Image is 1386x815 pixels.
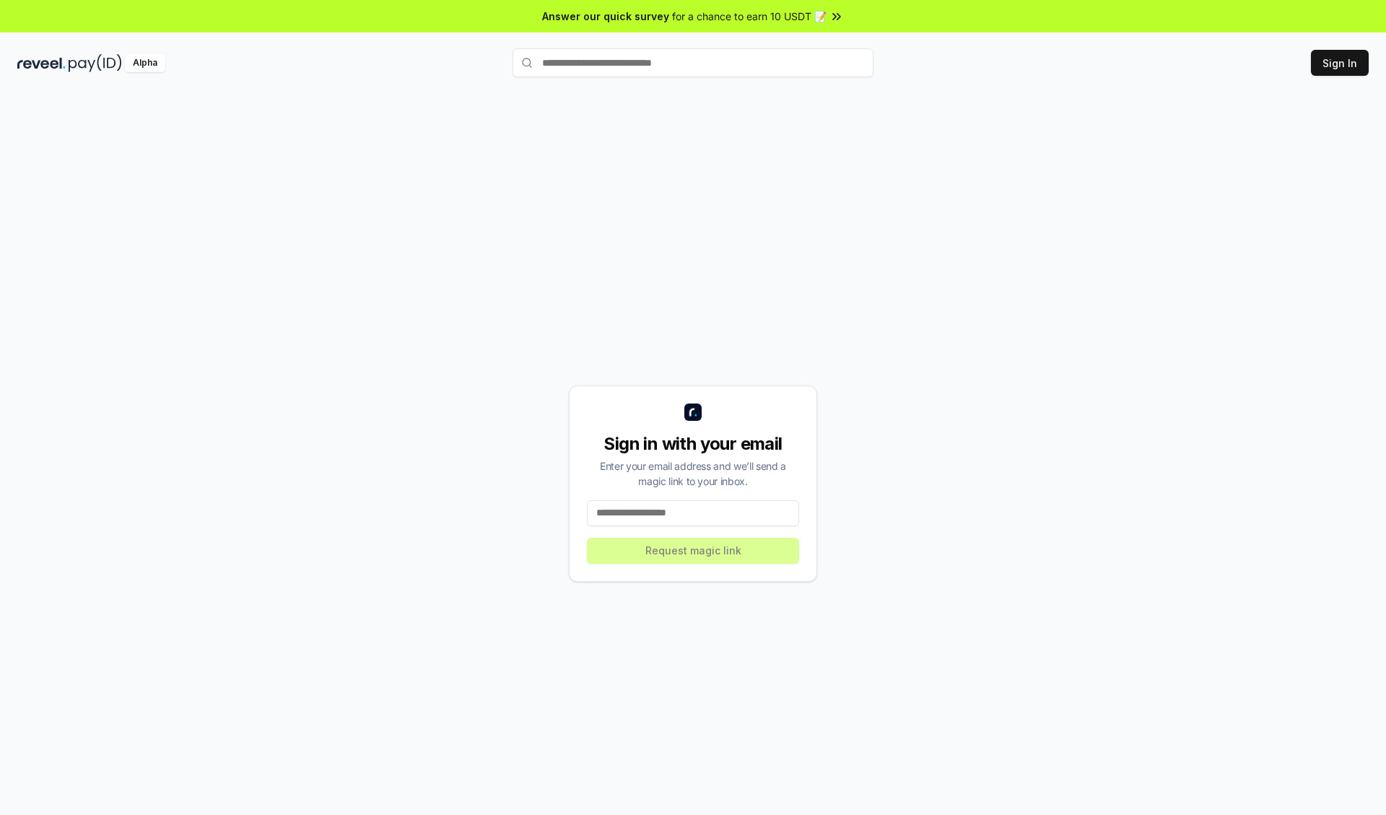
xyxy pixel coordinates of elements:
img: reveel_dark [17,54,66,72]
button: Sign In [1311,50,1369,76]
img: pay_id [69,54,122,72]
span: Answer our quick survey [542,9,669,24]
span: for a chance to earn 10 USDT 📝 [672,9,827,24]
div: Alpha [125,54,165,72]
img: logo_small [684,404,702,421]
div: Sign in with your email [587,432,799,456]
div: Enter your email address and we’ll send a magic link to your inbox. [587,458,799,489]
